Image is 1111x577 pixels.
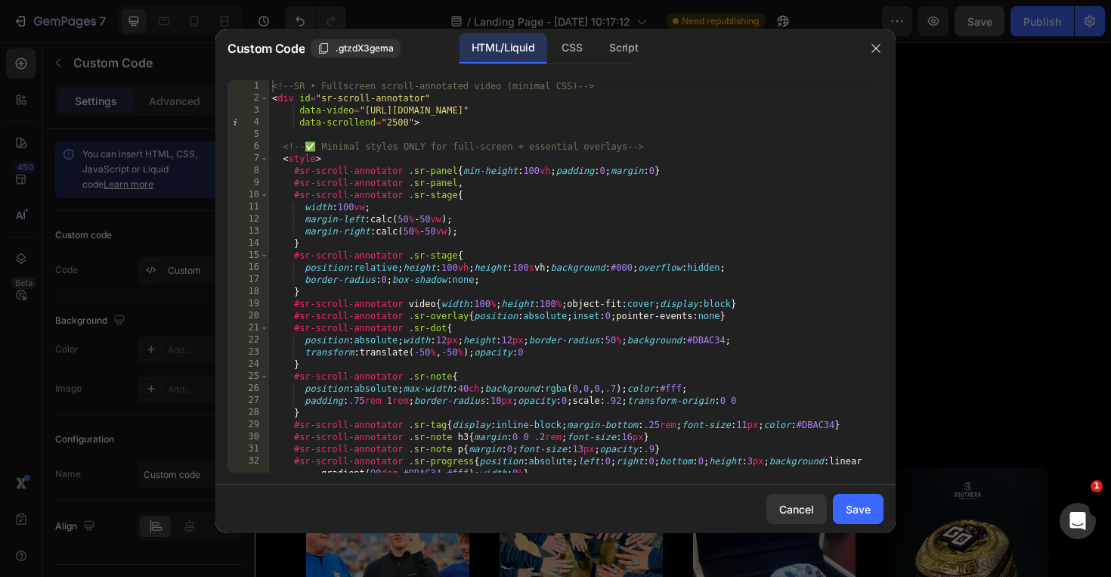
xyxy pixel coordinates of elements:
[227,310,269,322] div: 20
[227,80,269,92] div: 1
[227,262,269,274] div: 16
[227,383,269,395] div: 26
[227,237,269,250] div: 14
[597,33,650,64] div: Script
[227,443,269,455] div: 31
[766,494,827,524] button: Cancel
[833,494,884,524] button: Save
[1091,480,1103,492] span: 1
[227,213,269,225] div: 12
[227,274,269,286] div: 17
[311,39,401,57] button: .gtzdX3gema
[227,165,269,177] div: 8
[227,201,269,213] div: 11
[227,92,269,104] div: 2
[227,334,269,346] div: 22
[460,33,546,64] div: HTML/Liquid
[227,129,269,141] div: 5
[227,250,269,262] div: 15
[227,116,269,129] div: 4
[227,419,269,431] div: 29
[227,455,269,479] div: 32
[227,39,305,57] span: Custom Code
[227,322,269,334] div: 21
[227,407,269,419] div: 28
[336,42,394,55] span: .gtzdX3gema
[549,33,594,64] div: CSS
[227,298,269,310] div: 19
[227,395,269,407] div: 27
[227,153,269,165] div: 7
[227,286,269,298] div: 18
[227,104,269,116] div: 3
[9,386,78,408] label: Show labels
[779,501,814,517] div: Cancel
[227,371,269,383] div: 25
[227,177,269,189] div: 9
[227,346,269,358] div: 23
[227,189,269,201] div: 10
[1060,503,1096,539] iframe: Intercom live chat
[227,141,269,153] div: 6
[227,225,269,237] div: 13
[846,501,871,517] div: Save
[227,358,269,371] div: 24
[227,431,269,443] div: 30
